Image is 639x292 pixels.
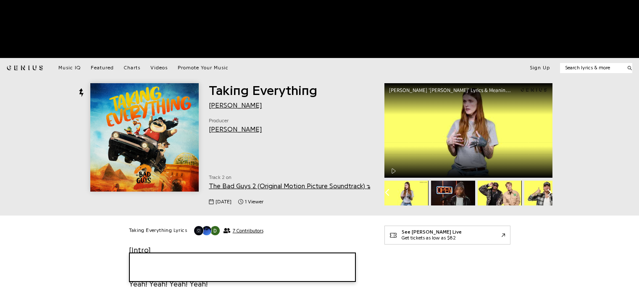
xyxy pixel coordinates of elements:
span: Videos [150,65,168,70]
span: Promote Your Music [178,65,229,70]
iframe: Tonefuse player [130,253,355,281]
span: Taking Everything [209,84,317,97]
span: Charts [124,65,140,70]
button: 7 Contributors [194,226,263,236]
span: Music IQ [58,65,81,70]
a: Videos [150,65,168,71]
span: [DATE] [216,198,231,205]
span: 1 viewer [245,198,263,205]
span: 7 Contributors [233,228,263,234]
span: Producer [209,117,262,124]
span: Featured [91,65,114,70]
div: See [PERSON_NAME] Live [402,229,462,235]
a: [PERSON_NAME] [209,102,262,109]
a: The Bad Guys 2 (Original Motion Picture Soundtrack) [209,183,371,189]
input: Search lyrics & more [560,64,623,71]
a: See [PERSON_NAME] LiveGet tickets as low as $82 [384,226,510,245]
h2: Taking Everything Lyrics [129,227,187,234]
img: Cover art for Taking Everything by Busta Rhymes [90,83,199,192]
span: Track 2 on [209,174,371,181]
a: Promote Your Music [178,65,229,71]
button: Sign Up [530,65,550,71]
a: Featured [91,65,114,71]
span: 1 viewer [238,198,263,205]
div: [PERSON_NAME] '[PERSON_NAME]' Lyrics & Meaning | Genius Verified [389,87,519,93]
a: [PERSON_NAME] [209,126,262,133]
div: Get tickets as low as $82 [402,235,462,241]
a: Music IQ [58,65,81,71]
a: Charts [124,65,140,71]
